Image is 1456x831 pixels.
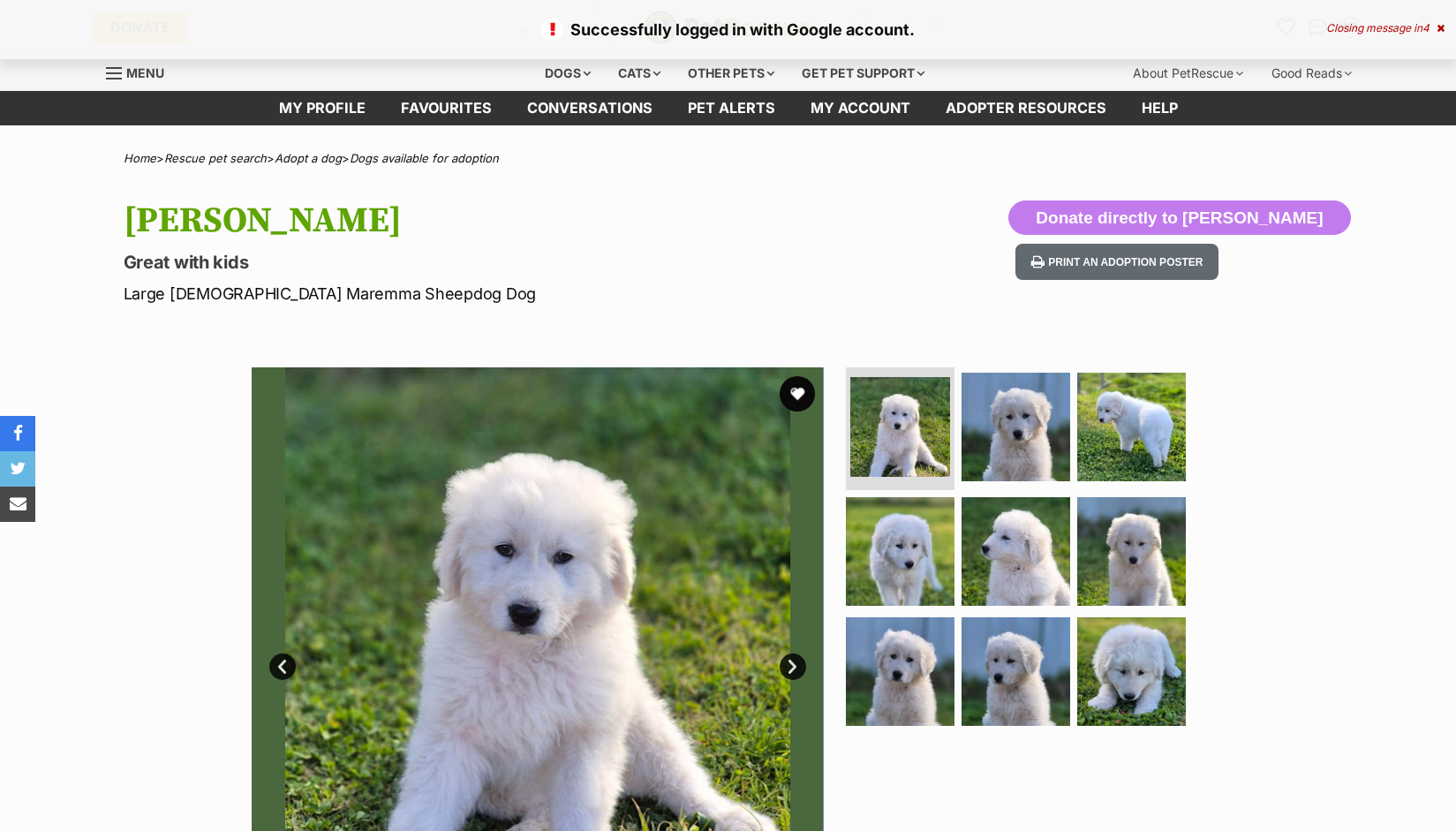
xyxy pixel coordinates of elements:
[1008,200,1350,236] button: Donate directly to [PERSON_NAME]
[106,56,177,87] a: Menu
[846,497,954,606] img: Photo of Clarissa
[962,373,1070,481] img: Photo of Clarissa
[126,65,164,80] span: Menu
[509,91,670,125] a: conversations
[793,91,928,125] a: My account
[1326,22,1445,34] div: Closing message in
[18,18,1438,42] p: Successfully logged in with Google account.
[124,282,871,306] p: Large [DEMOGRAPHIC_DATA] Maremma Sheepdog Dog
[1015,244,1218,280] button: Print an adoption poster
[1422,21,1430,34] span: 4
[606,56,673,91] div: Cats
[670,91,793,125] a: Pet alerts
[1124,91,1196,125] a: Help
[780,376,815,412] button: favourite
[532,56,603,91] div: Dogs
[1120,56,1256,91] div: About PetRescue
[780,653,806,680] a: Next
[1077,497,1186,606] img: Photo of Clarissa
[164,151,267,165] a: Rescue pet search
[275,151,342,165] a: Adopt a dog
[850,377,950,477] img: Photo of Clarissa
[124,250,871,275] p: Great with kids
[962,497,1070,606] img: Photo of Clarissa
[350,151,499,165] a: Dogs available for adoption
[269,653,296,680] a: Prev
[124,151,156,165] a: Home
[1077,373,1186,481] img: Photo of Clarissa
[789,56,937,91] div: Get pet support
[124,200,871,241] h1: [PERSON_NAME]
[962,617,1070,726] img: Photo of Clarissa
[846,617,954,726] img: Photo of Clarissa
[1077,617,1186,726] img: Photo of Clarissa
[383,91,509,125] a: Favourites
[79,152,1377,165] div: > > >
[928,91,1124,125] a: Adopter resources
[675,56,787,91] div: Other pets
[261,91,383,125] a: My profile
[1259,56,1364,91] div: Good Reads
